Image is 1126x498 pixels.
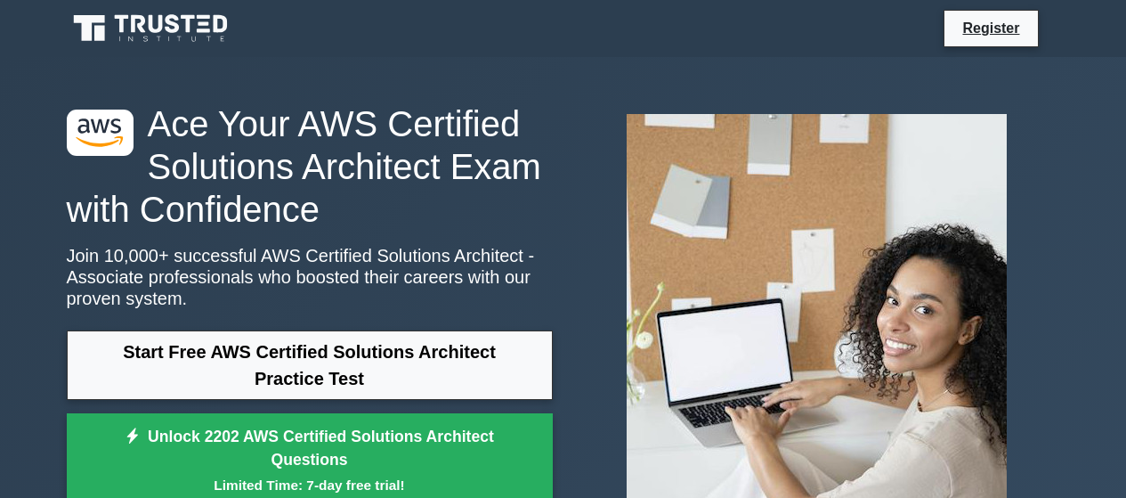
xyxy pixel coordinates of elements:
h1: Ace Your AWS Certified Solutions Architect Exam with Confidence [67,102,553,231]
p: Join 10,000+ successful AWS Certified Solutions Architect - Associate professionals who boosted t... [67,245,553,309]
a: Register [952,17,1030,39]
a: Start Free AWS Certified Solutions Architect Practice Test [67,331,553,400]
small: Limited Time: 7-day free trial! [89,475,531,495]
